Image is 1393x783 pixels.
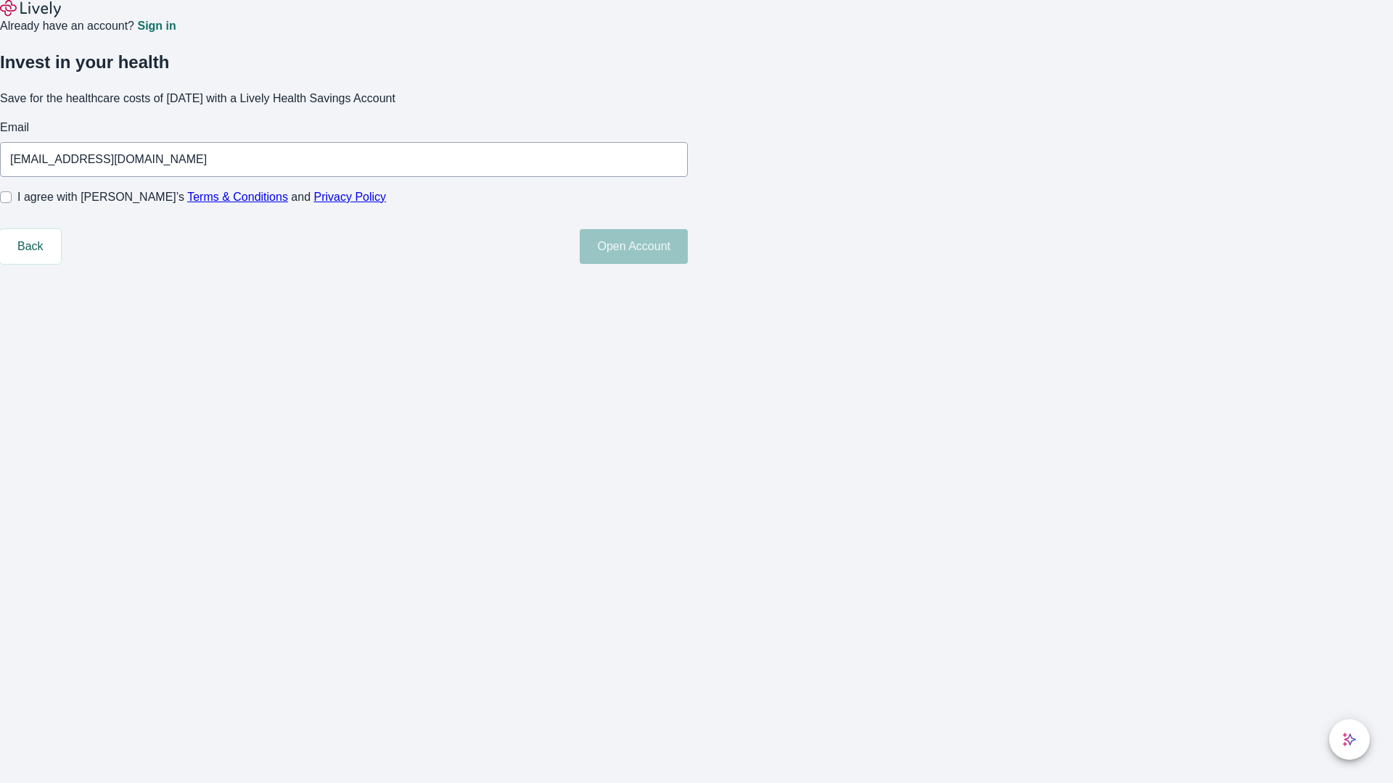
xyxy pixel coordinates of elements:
a: Privacy Policy [314,191,387,203]
a: Sign in [137,20,176,32]
a: Terms & Conditions [187,191,288,203]
button: chat [1329,719,1370,760]
span: I agree with [PERSON_NAME]’s and [17,188,386,206]
svg: Lively AI Assistant [1342,732,1357,747]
